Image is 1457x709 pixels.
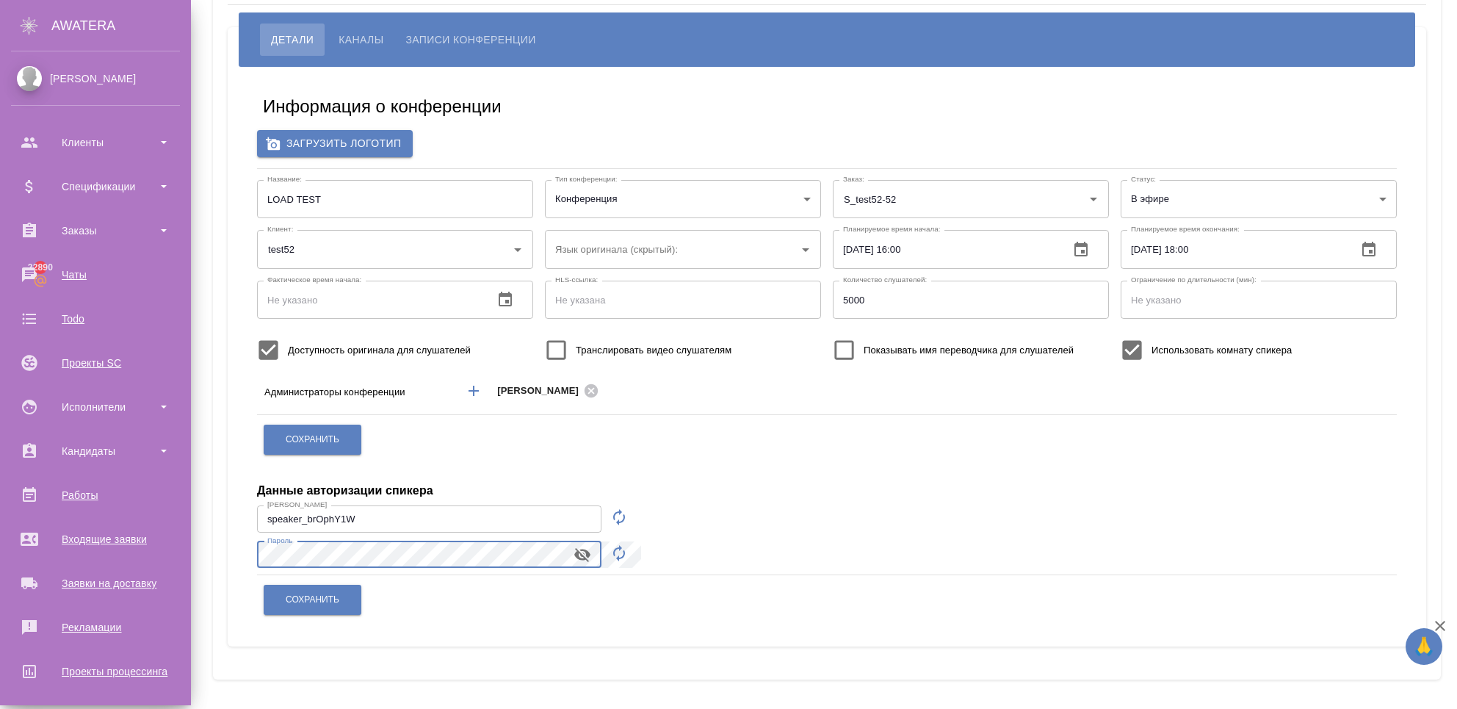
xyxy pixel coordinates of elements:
div: [PERSON_NAME] [11,71,180,87]
input: Не указано [257,281,482,319]
span: Загрузить логотип [269,134,401,153]
span: Каналы [339,31,383,48]
div: В эфире [1121,180,1397,218]
span: Сохранить [286,594,339,606]
span: 🙏 [1411,631,1436,662]
div: Конференция [545,180,821,218]
a: Работы [4,477,187,514]
h5: Информация о конференции [263,95,502,118]
div: Todo [11,308,180,330]
span: Детали [271,31,314,48]
div: Входящие заявки [11,528,180,550]
div: Работы [11,484,180,506]
div: Клиенты [11,132,180,154]
span: Использовать комнату спикера [1151,343,1292,358]
div: Заявки на доставку [11,572,180,594]
div: Проекты SC [11,352,180,374]
button: Open [1287,389,1290,392]
span: [PERSON_NAME] [497,384,587,398]
input: Не указана [545,281,821,319]
input: Не указано [257,505,601,532]
div: Кандидаты [11,440,180,462]
button: Добавить менеджера [456,373,491,409]
input: Не указан [257,180,533,218]
a: Todo [4,300,187,337]
div: Рекламации [11,616,180,638]
div: Исполнители [11,396,180,418]
p: Администраторы конференции [264,385,452,400]
span: Транслировать видео слушателям [576,343,731,358]
a: Проекты SC [4,345,187,381]
button: 🙏 [1406,628,1442,665]
input: Не указано [1121,281,1397,319]
div: Чаты [11,264,180,286]
h4: Данные авторизации спикера [257,482,433,500]
button: Open [1083,189,1104,209]
a: Входящие заявки [4,521,187,558]
a: 22890Чаты [4,256,187,293]
button: Сохранить [264,585,361,615]
span: Доступность оригинала для слушателей [288,343,471,358]
span: Записи конференции [405,31,535,48]
a: Заявки на доставку [4,565,187,602]
div: Проекты процессинга [11,661,180,683]
div: [PERSON_NAME] [497,381,603,400]
button: Сохранить [264,425,361,455]
div: Спецификации [11,176,180,198]
div: AWATERA [51,11,191,40]
span: Сохранить [286,433,339,446]
a: Проекты процессинга [4,653,187,690]
span: 22890 [19,260,62,275]
input: Не указано [1121,230,1345,268]
button: Open [795,240,816,260]
button: Open [507,240,528,260]
span: Показывать имя переводчика для слушателей [864,343,1074,358]
div: Заказы [11,220,180,242]
input: Не указано [833,281,1109,319]
a: Рекламации [4,609,187,646]
input: Не указано [833,230,1057,268]
label: Загрузить логотип [257,130,413,157]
